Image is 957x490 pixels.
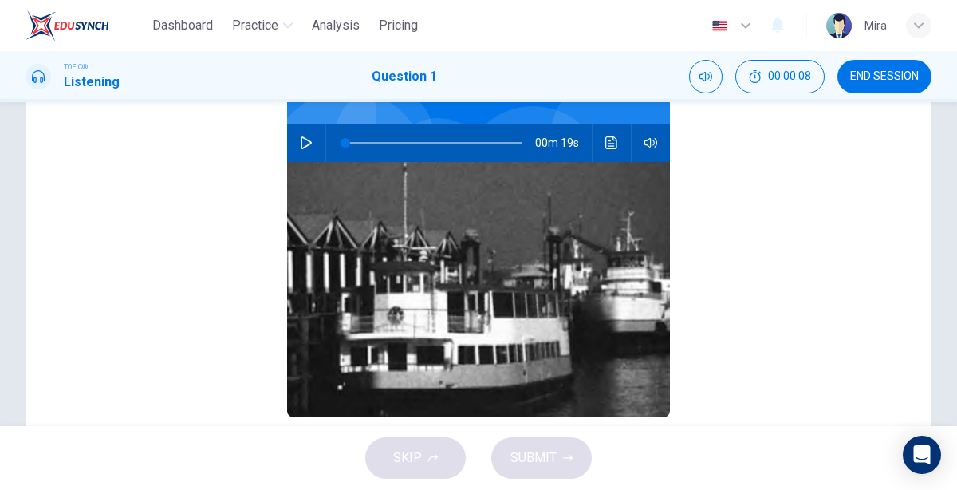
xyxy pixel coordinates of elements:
button: Pricing [372,11,424,40]
div: Open Intercom Messenger [903,436,941,474]
h1: Question 1 [372,67,437,86]
img: Profile picture [826,13,852,38]
div: Mute [689,60,723,93]
span: 00:00:08 [768,70,811,83]
button: Practice [226,11,299,40]
span: Pricing [379,16,418,35]
div: Hide [735,60,825,93]
button: Click to see the audio transcription [599,124,624,162]
span: END SESSION [850,70,919,83]
h1: Listening [64,73,120,92]
img: EduSynch logo [26,10,109,41]
span: 00m 19s [535,124,592,162]
img: en [710,20,730,32]
span: Practice [232,16,278,35]
button: 00:00:08 [735,60,825,93]
span: Analysis [312,16,360,35]
button: END SESSION [837,60,931,93]
span: TOEIC® [64,61,88,73]
button: Dashboard [146,11,219,40]
div: Mira [864,16,887,35]
a: EduSynch logo [26,10,146,41]
button: Analysis [305,11,366,40]
span: Dashboard [152,16,213,35]
img: Photographs [287,162,670,417]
